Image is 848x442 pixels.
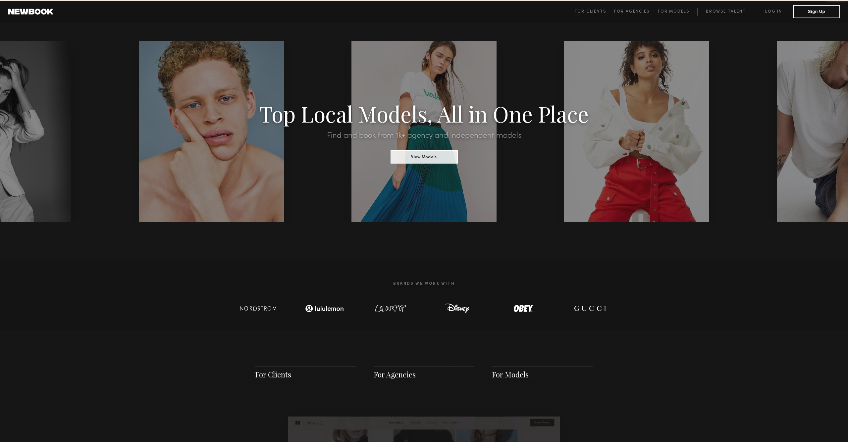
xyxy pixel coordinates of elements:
[255,369,291,379] a: For Clients
[391,153,458,160] a: View Models
[369,302,412,315] img: logo-colour-pop.svg
[658,8,698,16] a: For Models
[697,8,754,16] a: Browse Talent
[64,103,784,124] h1: Top Local Models, All in One Place
[575,8,614,16] a: For Clients
[225,273,623,294] h2: Brands We Work With
[492,369,529,379] a: For Models
[754,8,793,16] a: Log in
[235,302,282,315] img: logo-nordstrom.svg
[614,10,650,14] span: For Agencies
[436,302,479,315] img: logo-disney.svg
[614,8,658,16] a: For Agencies
[575,10,606,14] span: For Clients
[64,132,784,140] h2: Find and book from 1k+ agency and independent models
[658,10,689,14] span: For Models
[374,369,416,379] a: For Agencies
[301,302,348,315] img: logo-lulu.svg
[391,150,458,164] button: View Models
[793,5,840,18] button: Sign Up
[568,302,611,315] img: logo-gucci.svg
[502,302,545,315] img: logo-obey.svg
